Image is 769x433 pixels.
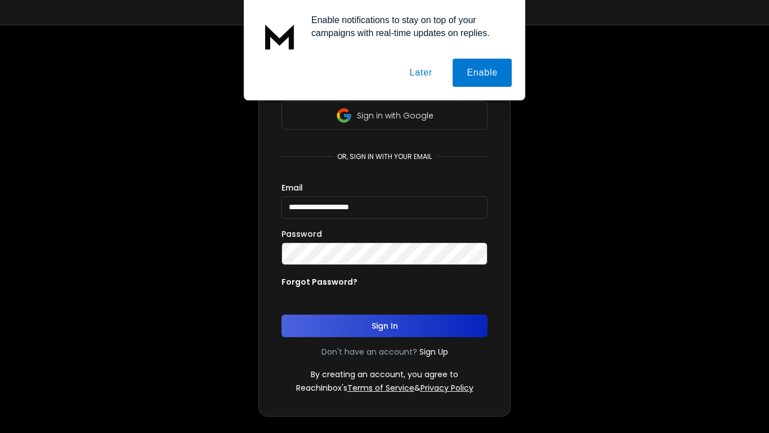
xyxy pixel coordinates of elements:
[281,315,488,337] button: Sign In
[281,276,357,288] p: Forgot Password?
[357,110,433,121] p: Sign in with Google
[281,230,322,238] label: Password
[281,101,488,130] button: Sign in with Google
[395,59,446,87] button: Later
[347,382,414,394] a: Terms of Service
[311,369,458,380] p: By creating an account, you agree to
[296,382,473,394] p: ReachInbox's &
[302,14,512,39] div: Enable notifications to stay on top of your campaigns with real-time updates on replies.
[281,184,303,192] label: Email
[421,382,473,394] a: Privacy Policy
[453,59,512,87] button: Enable
[419,346,448,357] a: Sign Up
[321,346,417,357] p: Don't have an account?
[257,14,302,59] img: notification icon
[333,152,436,161] p: or, sign in with your email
